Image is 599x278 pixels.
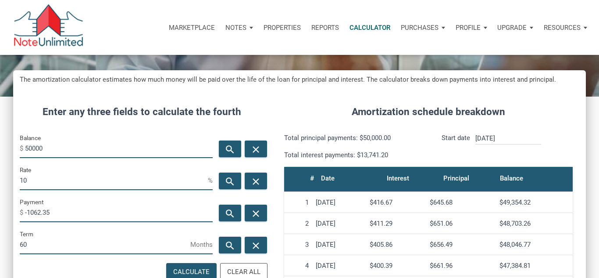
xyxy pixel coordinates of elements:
div: $661.96 [430,262,492,270]
h4: Enter any three fields to calculate the fourth [20,105,264,119]
input: Payment [25,202,213,222]
div: 1 [288,199,309,206]
div: $411.29 [370,220,423,227]
button: close [245,173,267,189]
div: [DATE] [316,220,363,227]
button: Marketplace [164,14,220,41]
p: Reports [311,24,339,32]
i: close [251,176,261,187]
span: $ [20,206,25,220]
div: [DATE] [316,199,363,206]
input: Rate [20,170,208,190]
button: Notes [220,14,258,41]
button: close [245,205,267,221]
h5: The amortization calculator estimates how much money will be paid over the life of the loan for p... [20,75,579,85]
div: 2 [288,220,309,227]
div: $405.86 [370,241,423,249]
div: Date [321,172,335,184]
div: $48,046.77 [499,241,569,249]
button: Profile [450,14,492,41]
p: Notes [225,24,246,32]
div: $645.68 [430,199,492,206]
span: $ [20,141,25,155]
p: Marketplace [169,24,215,32]
div: Calculate [173,267,210,277]
img: NoteUnlimited [13,4,84,51]
p: Calculator [349,24,390,32]
div: 4 [288,262,309,270]
div: $47,384.81 [499,262,569,270]
div: 3 [288,241,309,249]
p: Total interest payments: $13,741.20 [284,150,422,160]
label: Payment [20,197,43,207]
button: Purchases [396,14,450,41]
button: search [219,237,241,253]
div: # [310,172,314,184]
p: Upgrade [497,24,527,32]
i: search [225,144,235,155]
button: close [245,237,267,253]
div: $48,703.26 [499,220,569,227]
div: $416.67 [370,199,423,206]
div: Balance [500,172,523,184]
i: close [251,240,261,251]
input: Term [20,235,190,254]
div: $49,354.32 [499,199,569,206]
p: Profile [456,24,481,32]
div: $656.49 [430,241,492,249]
p: Purchases [401,24,439,32]
label: Balance [20,133,41,143]
label: Term [20,229,33,239]
p: Resources [544,24,581,32]
button: Upgrade [492,14,538,41]
div: Interest [387,172,409,184]
a: Calculator [344,14,396,41]
div: Clear All [227,267,260,277]
button: search [219,173,241,189]
h4: Amortization schedule breakdown [278,105,579,119]
div: Principal [443,172,469,184]
i: search [225,240,235,251]
input: Balance [25,138,213,158]
button: close [245,141,267,157]
i: search [225,208,235,219]
p: Total principal payments: $50,000.00 [284,133,422,143]
button: search [219,205,241,221]
button: Resources [538,14,592,41]
div: [DATE] [316,241,363,249]
div: [DATE] [316,262,363,270]
label: Rate [20,165,31,175]
a: Properties [258,14,306,41]
span: % [208,173,213,188]
div: $651.06 [430,220,492,227]
p: Start date [442,133,470,160]
p: Properties [264,24,301,32]
i: search [225,176,235,187]
i: close [251,144,261,155]
div: $400.39 [370,262,423,270]
span: Months [190,238,213,252]
i: close [251,208,261,219]
button: Reports [306,14,344,41]
button: search [219,141,241,157]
